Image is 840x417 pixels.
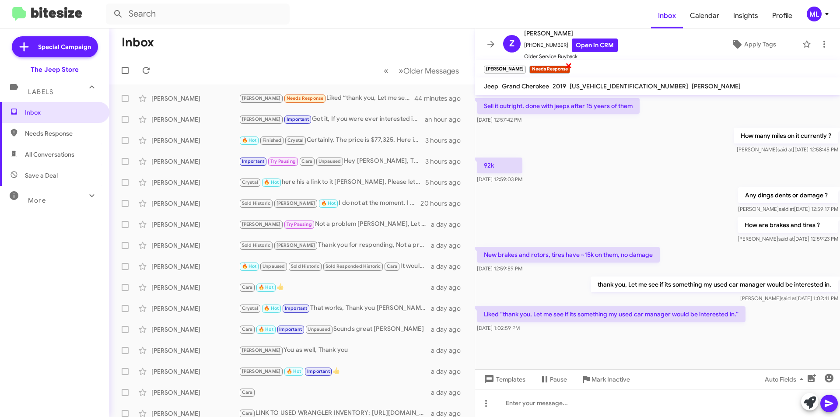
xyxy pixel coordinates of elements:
input: Search [106,4,290,25]
span: Crystal [242,179,258,185]
div: [PERSON_NAME] [151,241,239,250]
div: [PERSON_NAME] [151,220,239,229]
span: Important [287,116,309,122]
div: 20 hours ago [420,199,468,208]
span: Sold Historic [242,200,271,206]
span: Cara [301,158,312,164]
span: [PERSON_NAME] [242,221,281,227]
span: [PERSON_NAME] [242,347,281,353]
span: [DATE] 12:59:03 PM [477,176,522,182]
div: 👍 [239,282,431,292]
div: 3 hours ago [425,157,468,166]
p: thank you, Let me see if its something my used car manager would be interested in. [591,277,838,292]
div: a day ago [431,262,468,271]
p: 92k [477,158,522,173]
span: Older Service Buyback [524,52,618,61]
div: [PERSON_NAME] [151,367,239,376]
a: Inbox [651,3,683,28]
a: Profile [765,3,799,28]
p: How are brakes and tires ? [738,217,838,233]
span: [PERSON_NAME] [276,242,315,248]
span: More [28,196,46,204]
span: Sold Historic [242,242,271,248]
span: Important [307,368,330,374]
span: Grand Cherokee [502,82,549,90]
div: You as well, Thank you [239,345,431,355]
a: Calendar [683,3,726,28]
div: a day ago [431,220,468,229]
div: 44 minutes ago [415,94,468,103]
button: Mark Inactive [574,371,637,387]
span: Z [509,37,514,51]
span: Sold Responded Historic [325,263,381,269]
p: Liked “thank you, Let me see if its something my used car manager would be interested in.” [477,306,745,322]
h1: Inbox [122,35,154,49]
p: How many miles on it currently ? [734,128,838,144]
span: [DATE] 1:02:59 PM [477,325,520,331]
div: The Jeep Store [31,65,79,74]
span: Important [242,158,265,164]
button: Previous [378,62,394,80]
p: Any dings dents or damage ? [738,187,838,203]
p: Sell it outright, done with jeeps after 15 years of them [477,98,640,114]
span: Apply Tags [744,36,776,52]
div: That works, Thank you [PERSON_NAME]. [239,303,431,313]
span: « [384,65,388,76]
span: Insights [726,3,765,28]
div: 👍 [239,366,431,376]
span: said at [781,295,796,301]
div: Liked “thank you, Let me see if its something my used car manager would be interested in.” [239,93,415,103]
span: Older Messages [403,66,459,76]
div: [PERSON_NAME] [151,157,239,166]
span: Auto Fields [765,371,807,387]
div: Got it, If you were ever interested in selling it out right or trading it let me know. We are cur... [239,114,425,124]
div: [PERSON_NAME] [151,94,239,103]
span: × [565,60,572,70]
span: Cara [387,263,398,269]
span: 2019 [553,82,566,90]
div: an hour ago [425,115,468,124]
span: 🔥 Hot [264,179,279,185]
span: 🔥 Hot [242,263,257,269]
span: [PERSON_NAME] [DATE] 12:58:45 PM [737,146,838,153]
nav: Page navigation example [379,62,464,80]
div: [PERSON_NAME] [151,178,239,187]
span: Cara [242,284,253,290]
span: Unpaused [262,263,285,269]
div: a day ago [431,346,468,355]
div: [PERSON_NAME] [151,136,239,145]
button: Apply Tags [708,36,798,52]
div: [PERSON_NAME] [151,346,239,355]
span: Labels [28,88,53,96]
div: Sounds great [PERSON_NAME] [239,324,431,334]
span: Needs Response [287,95,324,101]
div: Hey [PERSON_NAME], This is [PERSON_NAME] lefthand at the jeep store in [GEOGRAPHIC_DATA]. Hope yo... [239,156,425,166]
span: Important [285,305,308,311]
div: [PERSON_NAME] [151,304,239,313]
span: Finished [262,137,282,143]
span: Jeep [484,82,498,90]
div: ML [807,7,822,21]
span: [PERSON_NAME] [692,82,741,90]
div: a day ago [431,367,468,376]
span: [PHONE_NUMBER] [524,39,618,52]
span: [DATE] 12:57:42 PM [477,116,521,123]
span: 🔥 Hot [259,326,273,332]
button: Auto Fields [758,371,814,387]
div: 3 hours ago [425,136,468,145]
div: 5 hours ago [425,178,468,187]
span: 🔥 Hot [242,137,257,143]
span: [DATE] 12:59:59 PM [477,265,522,272]
span: said at [779,206,794,212]
div: Certainly. The price is $77,325. Here is a link to it incase you wanted to further review. LINK: ... [239,135,425,145]
div: [PERSON_NAME] [151,325,239,334]
div: here his a link to it [PERSON_NAME], Please let me know if you have any questions. LINK: [URL][DO... [239,177,425,187]
div: a day ago [431,304,468,313]
div: [PERSON_NAME] [151,283,239,292]
span: Save a Deal [25,171,58,180]
div: [PERSON_NAME] [151,115,239,124]
span: Cara [242,389,253,395]
span: Try Pausing [287,221,312,227]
